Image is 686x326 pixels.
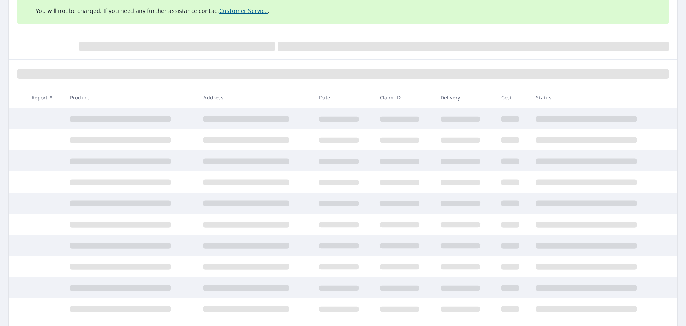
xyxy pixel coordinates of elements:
[374,87,435,108] th: Claim ID
[496,87,531,108] th: Cost
[198,87,313,108] th: Address
[64,87,198,108] th: Product
[36,6,269,15] p: You will not be charged. If you need any further assistance contact .
[530,87,664,108] th: Status
[26,87,64,108] th: Report #
[313,87,374,108] th: Date
[219,7,268,15] a: Customer Service
[435,87,496,108] th: Delivery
